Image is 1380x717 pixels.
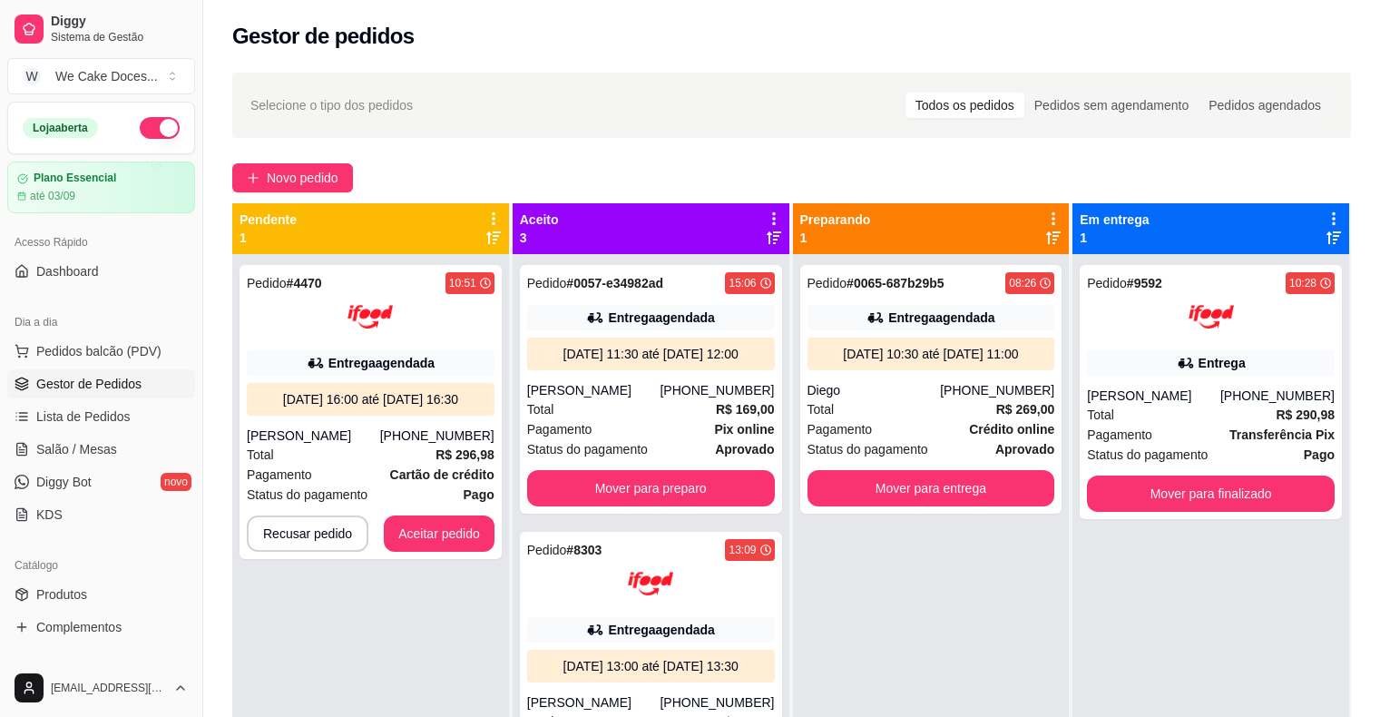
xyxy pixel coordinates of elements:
span: [EMAIL_ADDRESS][DOMAIN_NAME] [51,681,166,695]
div: Entrega agendada [328,354,435,372]
span: Novo pedido [267,168,338,188]
div: Pedidos agendados [1199,93,1331,118]
img: ifood [1189,294,1234,339]
strong: R$ 169,00 [716,402,775,417]
span: Status do pagamento [1087,445,1208,465]
strong: Transferência Pix [1229,427,1335,442]
p: Em entrega [1080,211,1149,229]
div: Dia a dia [7,308,195,337]
span: Diggy [51,14,188,30]
div: [PERSON_NAME] [527,381,661,399]
div: 10:28 [1289,276,1316,290]
strong: aprovado [995,442,1054,457]
article: até 03/09 [30,189,75,203]
div: Entrega agendada [608,621,714,639]
div: [PERSON_NAME] [527,693,661,712]
span: Pagamento [247,465,312,485]
a: Produtos [7,580,195,609]
p: 1 [240,229,297,247]
span: Produtos [36,585,87,604]
div: Entrega agendada [608,309,714,327]
span: Status do pagamento [807,439,928,459]
div: 13:09 [729,543,756,557]
div: Loja aberta [23,118,98,138]
span: Gestor de Pedidos [36,375,142,393]
strong: Pago [464,487,494,502]
p: 1 [1080,229,1149,247]
button: [EMAIL_ADDRESS][DOMAIN_NAME] [7,666,195,710]
span: W [23,67,41,85]
span: Pedido [527,543,567,557]
button: Mover para finalizado [1087,476,1335,512]
strong: Cartão de crédito [390,467,494,482]
div: 08:26 [1009,276,1036,290]
button: Pedidos balcão (PDV) [7,337,195,366]
strong: aprovado [715,442,774,457]
span: Pedido [247,276,287,290]
span: Pedido [1087,276,1127,290]
strong: Pago [1304,447,1335,462]
p: Pendente [240,211,297,229]
strong: Crédito online [969,422,1054,437]
button: Aceitar pedido [384,516,494,552]
button: Select a team [7,58,195,94]
a: Gestor de Pedidos [7,369,195,398]
button: Recusar pedido [247,516,368,552]
div: [DATE] 16:00 até [DATE] 16:30 [254,390,487,408]
a: Salão / Mesas [7,435,195,464]
div: Todos os pedidos [905,93,1024,118]
span: Dashboard [36,262,99,280]
span: Pedidos balcão (PDV) [36,342,161,360]
span: Selecione o tipo dos pedidos [250,95,413,115]
div: [PERSON_NAME] [1087,387,1220,405]
button: Mover para entrega [807,470,1055,506]
div: Acesso Rápido [7,228,195,257]
article: Plano Essencial [34,172,116,185]
div: We Cake Doces ... [55,67,158,85]
strong: # 9592 [1127,276,1162,290]
div: Catálogo [7,551,195,580]
span: Complementos [36,618,122,636]
img: ifood [347,294,393,339]
a: DiggySistema de Gestão [7,7,195,51]
span: Total [1087,405,1114,425]
div: [DATE] 10:30 até [DATE] 11:00 [815,345,1048,363]
button: Novo pedido [232,163,353,192]
p: Preparando [800,211,871,229]
span: Pagamento [1087,425,1152,445]
div: [PHONE_NUMBER] [380,427,494,445]
a: Complementos [7,613,195,642]
span: Pedido [527,276,567,290]
div: [PHONE_NUMBER] [1220,387,1335,405]
div: 10:51 [449,276,476,290]
span: Total [807,399,835,419]
div: [PHONE_NUMBER] [660,693,774,712]
span: Pagamento [527,419,592,439]
a: Lista de Pedidos [7,402,195,431]
div: Diego [807,381,941,399]
div: [PERSON_NAME] [247,427,380,445]
span: Status do pagamento [527,439,648,459]
button: Mover para preparo [527,470,775,506]
strong: # 8303 [566,543,602,557]
img: ifood [628,561,673,606]
h2: Gestor de pedidos [232,22,415,51]
strong: # 0057-e34982ad [566,276,663,290]
p: Aceito [520,211,559,229]
div: 15:06 [729,276,756,290]
strong: R$ 296,98 [436,447,494,462]
strong: # 4470 [287,276,322,290]
span: Total [527,399,554,419]
span: plus [247,172,259,184]
span: KDS [36,506,63,524]
strong: # 0065-687b29b5 [847,276,944,290]
span: Diggy Bot [36,473,92,491]
span: Pagamento [807,419,873,439]
div: [DATE] 13:00 até [DATE] 13:30 [534,657,768,675]
div: [PHONE_NUMBER] [940,381,1054,399]
strong: R$ 290,98 [1276,408,1335,422]
button: Alterar Status [140,117,180,139]
p: 1 [800,229,871,247]
span: Lista de Pedidos [36,408,131,426]
a: KDS [7,500,195,529]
